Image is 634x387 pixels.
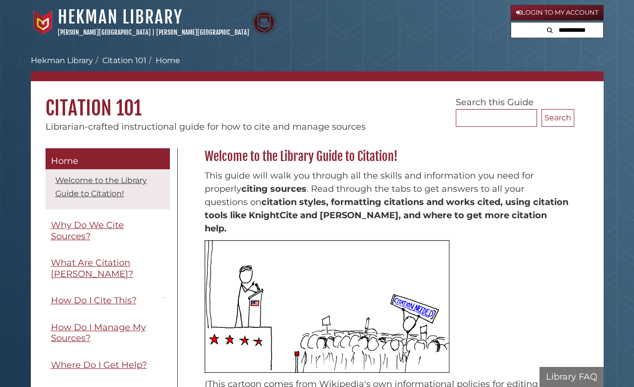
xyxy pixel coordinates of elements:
img: Stick figure cartoon of politician speaking to crowd, person holding sign that reads "citation ne... [205,240,449,373]
img: Calvin University [31,10,55,35]
img: Calvin Theological Seminary [252,10,276,35]
button: Library FAQ [540,367,604,387]
a: Hekman Library [58,6,183,28]
nav: breadcrumb [31,55,604,81]
a: [PERSON_NAME][GEOGRAPHIC_DATA] [58,28,151,36]
a: How Do I Manage My Sources? [46,317,170,349]
button: Search [541,109,574,127]
strong: citing sources [241,183,306,194]
a: Welcome to the Library Guide to Citation! [55,176,147,198]
a: Home [46,148,170,170]
span: Home [51,156,78,166]
a: Citation 101 [102,56,146,65]
span: This guide will walk you through all the skills and information you need for properly . Read thro... [205,170,568,234]
span: What Are Citation [PERSON_NAME]? [51,257,133,279]
span: | [152,28,155,36]
h2: Welcome to the Library Guide to Citation! [200,149,574,164]
i: Search [547,27,553,33]
a: Hekman Library [31,56,93,65]
a: Login to My Account [511,5,604,21]
h1: Citation 101 [31,81,604,120]
li: Home [146,55,180,67]
span: Librarian-crafted instructional guide for how to cite and manage sources [46,121,366,132]
span: Where Do I Get Help? [51,360,147,370]
a: [PERSON_NAME][GEOGRAPHIC_DATA] [156,28,249,36]
a: What Are Citation [PERSON_NAME]? [46,252,170,285]
a: How Do I Cite This? [46,290,170,312]
strong: citation styles, formatting citations and works cited, using citation tools like KnightCite and [... [205,197,568,234]
span: How Do I Cite This? [51,295,137,306]
button: Search [544,23,556,36]
span: Why Do We Cite Sources? [51,220,124,242]
a: Why Do We Cite Sources? [46,214,170,247]
a: Where Do I Get Help? [46,354,170,376]
span: How Do I Manage My Sources? [51,322,146,344]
